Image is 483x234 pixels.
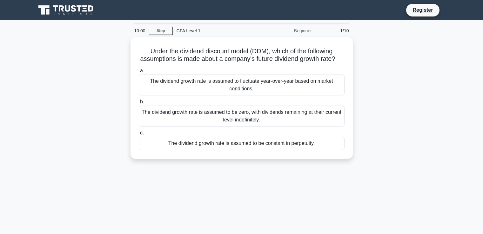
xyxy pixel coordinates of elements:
[140,130,144,135] span: c.
[139,137,345,150] div: The dividend growth rate is assumed to be constant in perpetuity.
[409,6,437,14] a: Register
[149,27,173,35] a: Stop
[131,24,149,37] div: 10:00
[138,47,345,63] h5: Under the dividend discount model (DDM), which of the following assumptions is made about a compa...
[139,106,345,127] div: The dividend growth rate is assumed to be zero, with dividends remaining at their current level i...
[140,99,144,104] span: b.
[316,24,353,37] div: 1/10
[260,24,316,37] div: Beginner
[140,68,144,73] span: a.
[173,24,260,37] div: CFA Level 1
[139,75,345,95] div: The dividend growth rate is assumed to fluctuate year-over-year based on market conditions.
